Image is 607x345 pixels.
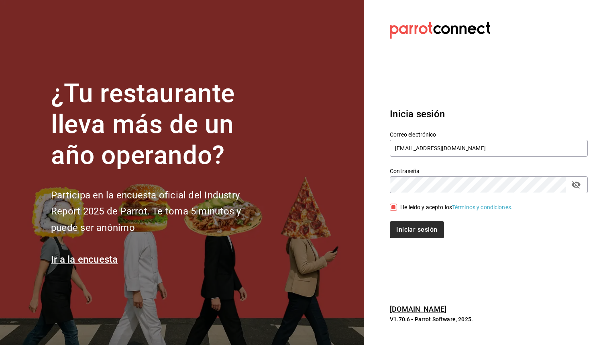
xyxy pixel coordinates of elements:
a: Términos y condiciones. [452,204,513,210]
label: Contraseña [390,168,588,174]
button: passwordField [569,178,583,192]
div: He leído y acepto los [400,203,513,212]
h1: ¿Tu restaurante lleva más de un año operando? [51,78,268,171]
label: Correo electrónico [390,132,588,137]
a: [DOMAIN_NAME] [390,305,446,313]
h3: Inicia sesión [390,107,588,121]
input: Ingresa tu correo electrónico [390,140,588,157]
h2: Participa en la encuesta oficial del Industry Report 2025 de Parrot. Te toma 5 minutos y puede se... [51,187,268,236]
a: Ir a la encuesta [51,254,118,265]
button: Iniciar sesión [390,221,444,238]
p: V1.70.6 - Parrot Software, 2025. [390,315,588,323]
